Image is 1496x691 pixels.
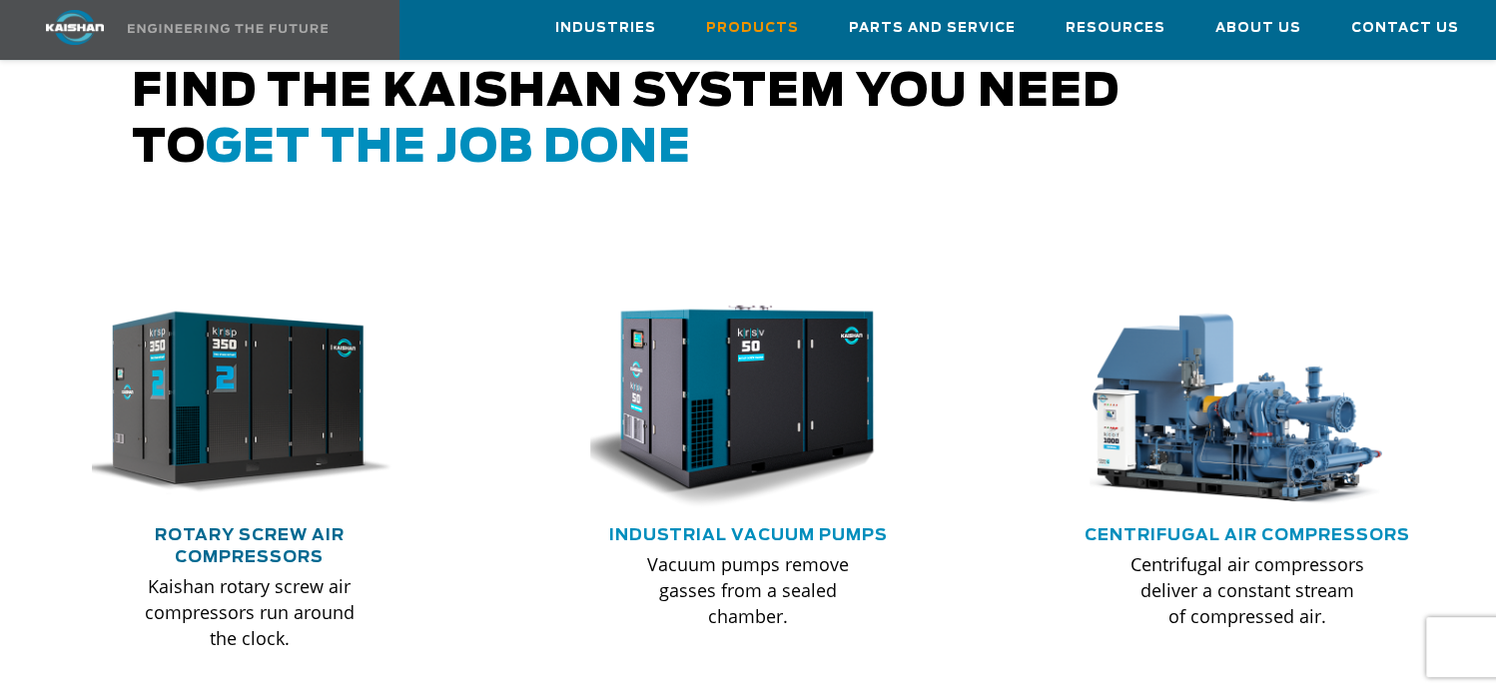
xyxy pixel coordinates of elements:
[608,527,887,543] a: Industrial Vacuum Pumps
[555,1,656,55] a: Industries
[575,297,891,509] img: krsv50
[128,24,328,33] img: Engineering the future
[706,17,799,40] span: Products
[849,17,1016,40] span: Parts and Service
[590,297,905,509] div: krsv50
[555,17,656,40] span: Industries
[132,70,1120,171] span: Find the kaishan system you need to
[1129,551,1364,629] p: Centrifugal air compressors deliver a constant stream of compressed air.
[1215,1,1301,55] a: About Us
[1066,1,1165,55] a: Resources
[630,551,865,629] p: Vacuum pumps remove gasses from a sealed chamber.
[77,297,392,509] img: krsp350
[1090,297,1404,509] div: thumb-centrifugal-compressor
[1066,17,1165,40] span: Resources
[155,527,345,565] a: Rotary Screw Air Compressors
[1351,1,1459,55] a: Contact Us
[849,1,1016,55] a: Parts and Service
[1351,17,1459,40] span: Contact Us
[1084,527,1409,543] a: Centrifugal Air Compressors
[1215,17,1301,40] span: About Us
[132,573,367,651] p: Kaishan rotary screw air compressors run around the clock.
[92,297,406,509] div: krsp350
[206,126,691,171] span: get the job done
[1075,297,1390,509] img: thumb-centrifugal-compressor
[706,1,799,55] a: Products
